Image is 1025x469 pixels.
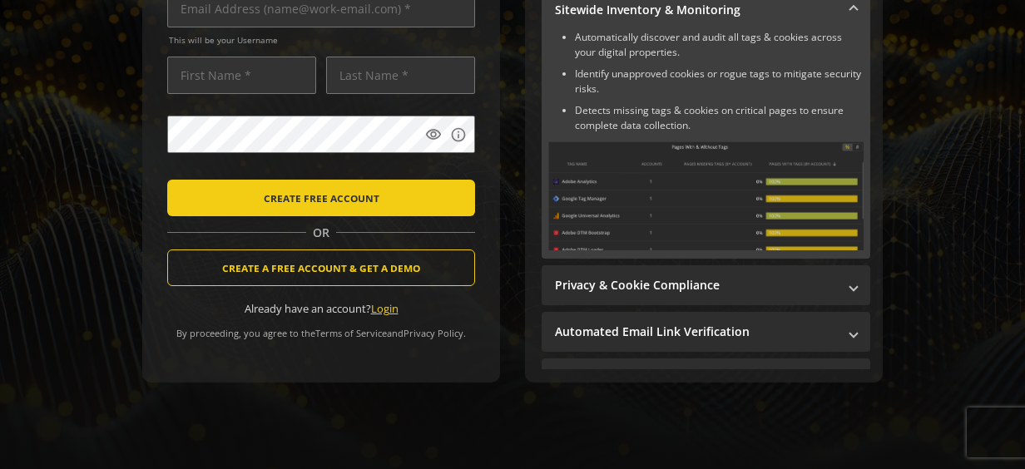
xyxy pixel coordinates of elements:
[167,180,475,216] button: CREATE FREE ACCOUNT
[371,301,399,316] a: Login
[167,249,475,286] button: CREATE A FREE ACCOUNT & GET A DEMO
[542,30,870,259] div: Sitewide Inventory & Monitoring
[404,327,463,339] a: Privacy Policy
[306,225,336,241] span: OR
[542,312,870,352] mat-expansion-panel-header: Automated Email Link Verification
[542,358,870,398] mat-expansion-panel-header: Performance Monitoring with Web Vitals
[575,67,864,96] li: Identify unapproved cookies or rogue tags to mitigate security risks.
[167,316,475,339] div: By proceeding, you agree to the and .
[555,2,837,18] mat-panel-title: Sitewide Inventory & Monitoring
[575,103,864,133] li: Detects missing tags & cookies on critical pages to ensure complete data collection.
[167,57,316,94] input: First Name *
[425,126,442,143] mat-icon: visibility
[450,126,467,143] mat-icon: info
[555,277,837,294] mat-panel-title: Privacy & Cookie Compliance
[264,183,379,213] span: CREATE FREE ACCOUNT
[167,301,475,317] div: Already have an account?
[315,327,387,339] a: Terms of Service
[542,265,870,305] mat-expansion-panel-header: Privacy & Cookie Compliance
[169,34,475,46] span: This will be your Username
[222,253,420,283] span: CREATE A FREE ACCOUNT & GET A DEMO
[575,30,864,60] li: Automatically discover and audit all tags & cookies across your digital properties.
[548,141,864,250] img: Sitewide Inventory & Monitoring
[326,57,475,94] input: Last Name *
[555,323,837,340] mat-panel-title: Automated Email Link Verification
